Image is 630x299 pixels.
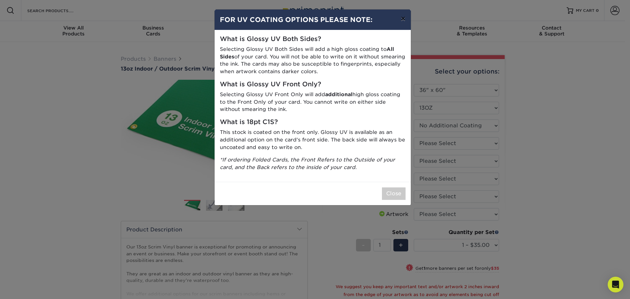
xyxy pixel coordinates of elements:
[608,277,623,292] div: Open Intercom Messenger
[382,187,406,200] button: Close
[220,46,406,75] p: Selecting Glossy UV Both Sides will add a high gloss coating to of your card. You will not be abl...
[395,10,410,28] button: ×
[220,15,406,25] h4: FOR UV COATING OPTIONS PLEASE NOTE:
[220,91,406,113] p: Selecting Glossy UV Front Only will add high gloss coating to the Front Only of your card. You ca...
[325,91,352,97] strong: additional
[220,81,406,88] h5: What is Glossy UV Front Only?
[220,118,406,126] h5: What is 18pt C1S?
[220,46,394,60] strong: All Sides
[220,129,406,151] p: This stock is coated on the front only. Glossy UV is available as an additional option on the car...
[220,35,406,43] h5: What is Glossy UV Both Sides?
[220,157,395,170] i: *If ordering Folded Cards, the Front Refers to the Outside of your card, and the Back refers to t...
